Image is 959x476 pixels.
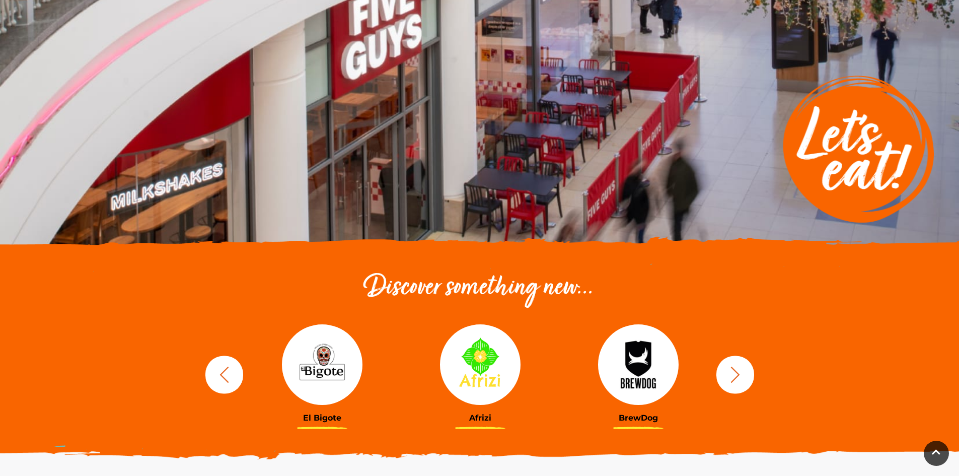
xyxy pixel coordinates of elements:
[567,413,710,423] h3: BrewDog
[251,324,394,423] a: El Bigote
[251,413,394,423] h3: El Bigote
[409,413,552,423] h3: Afrizi
[200,272,759,304] h2: Discover something new...
[567,324,710,423] a: BrewDog
[409,324,552,423] a: Afrizi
